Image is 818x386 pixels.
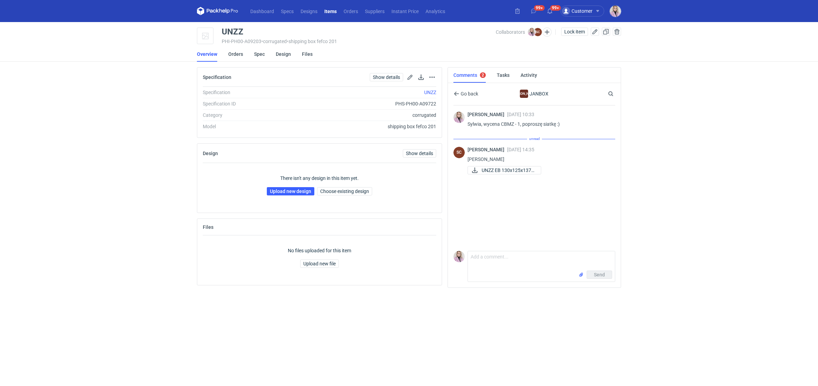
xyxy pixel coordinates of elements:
h2: Files [203,224,213,230]
button: Edit spec [406,73,414,81]
div: Customer [562,7,592,15]
p: No files uploaded for this item [288,247,351,254]
a: UNZZ EB 130x125x1370... [468,166,541,174]
span: Choose existing design [320,189,369,194]
div: Specification ID [203,100,296,107]
a: Comments2 [453,68,486,83]
span: Lock item [564,29,585,34]
a: Show details [370,73,403,81]
button: Send [587,271,612,279]
a: Files [302,47,313,62]
span: [PERSON_NAME] [468,112,507,117]
h2: Specification [203,74,231,80]
button: Delete item [613,28,621,36]
p: [PERSON_NAME] [468,155,610,163]
div: shipping box fefco 201 [296,123,436,130]
button: Choose existing design [317,187,372,195]
a: Overview [197,47,217,62]
span: [DATE] 14:35 [507,147,534,152]
button: Lock item [561,28,588,36]
a: Specs [277,7,297,15]
div: Specification [203,89,296,96]
input: Search [607,90,629,98]
figcaption: SC [453,147,465,158]
button: Edit item [591,28,599,36]
span: unread [527,135,542,143]
span: • corrugated [261,39,287,44]
a: Instant Price [388,7,422,15]
button: Download specification [417,73,425,81]
img: Klaudia Wiśniewska [453,112,465,123]
span: [PERSON_NAME] [468,147,507,152]
div: PHS-PH00-A09722 [296,100,436,107]
button: 99+ [544,6,555,17]
a: Items [321,7,340,15]
a: Analytics [422,7,449,15]
img: Klaudia Wiśniewska [528,28,536,36]
p: Sylwia, wycena CBMZ - 1, poproszę siatkę :) [468,120,610,128]
div: Category [203,112,296,119]
div: UNZZ EB 130x125x1370.pdf [468,166,536,174]
div: corrugated [296,112,436,119]
button: Actions [428,73,436,81]
div: JANBOX [501,90,568,98]
span: Go back [459,91,478,96]
span: [DATE] 10:33 [507,112,534,117]
a: Spec [254,47,265,62]
figcaption: [PERSON_NAME] [520,90,528,98]
a: Design [276,47,291,62]
a: Upload new design [267,187,314,195]
a: Orders [228,47,243,62]
span: UNZZ EB 130x125x1370... [482,166,535,174]
button: Edit collaborators [543,28,552,37]
button: Upload new file [300,260,339,268]
img: Klaudia Wiśniewska [610,6,621,17]
figcaption: SC [534,28,542,36]
a: Activity [521,68,537,83]
p: There isn't any design in this item yet. [280,175,359,182]
a: UNZZ [424,90,436,95]
a: Show details [403,149,436,158]
div: Sylwia Cichórz [453,147,465,158]
div: UNZZ [222,28,243,36]
span: • shipping box fefco 201 [287,39,337,44]
a: Tasks [497,68,510,83]
h2: Design [203,151,218,156]
div: Model [203,123,296,130]
a: Designs [297,7,321,15]
span: Send [594,272,605,277]
button: Go back [453,90,479,98]
a: Suppliers [361,7,388,15]
div: JANBOX [520,90,528,98]
a: Dashboard [247,7,277,15]
svg: Packhelp Pro [197,7,238,15]
button: Customer [560,6,610,17]
span: Collaborators [496,29,525,35]
button: Duplicate Item [602,28,610,36]
div: PHI-PH00-A09203 [222,39,496,44]
button: 99+ [528,6,539,17]
div: 2 [482,73,484,78]
span: Upload new file [303,261,336,266]
a: Orders [340,7,361,15]
img: Klaudia Wiśniewska [453,251,465,262]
